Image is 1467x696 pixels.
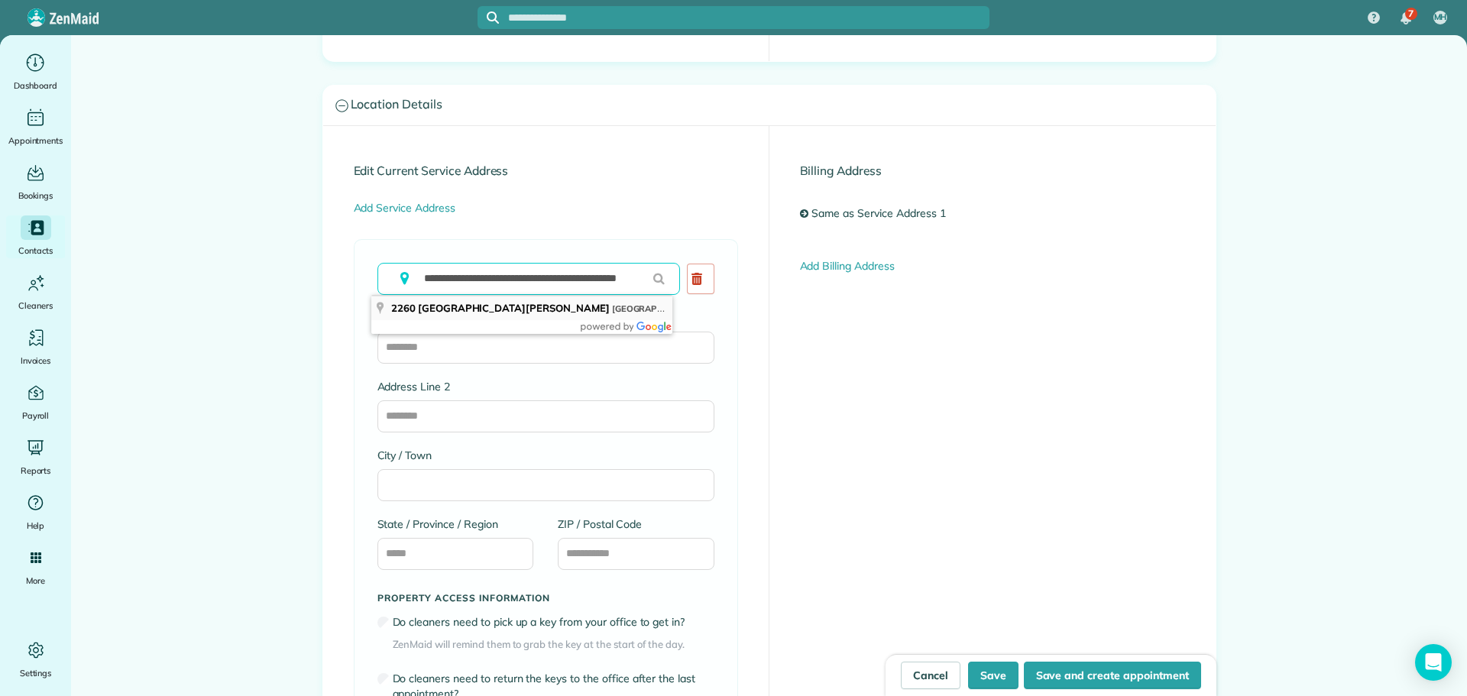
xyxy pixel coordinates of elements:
[20,665,52,681] span: Settings
[393,637,714,652] span: ZenMaid will remind them to grab the key at the start of the day.
[1024,662,1201,689] button: Save and create appointment
[18,243,53,258] span: Contacts
[612,303,701,314] span: [GEOGRAPHIC_DATA]
[1434,11,1447,24] span: MH
[354,201,455,215] a: Add Service Address
[901,662,960,689] a: Cancel
[800,164,1185,177] h4: Billing Address
[478,11,499,24] button: Focus search
[21,353,51,368] span: Invoices
[418,302,610,314] span: [GEOGRAPHIC_DATA][PERSON_NAME]
[8,133,63,148] span: Appointments
[487,11,499,24] svg: Focus search
[6,380,65,423] a: Payroll
[6,160,65,203] a: Bookings
[1408,8,1414,20] span: 7
[6,270,65,313] a: Cleaners
[6,325,65,368] a: Invoices
[27,518,45,533] span: Help
[808,200,957,228] a: Same as Service Address 1
[1390,2,1422,35] div: 7 unread notifications
[18,298,53,313] span: Cleaners
[377,379,714,394] label: Address Line 2
[21,463,51,478] span: Reports
[22,408,50,423] span: Payroll
[6,105,65,148] a: Appointments
[6,215,65,258] a: Contacts
[968,662,1018,689] button: Save
[393,614,714,630] label: Do cleaners need to pick up a key from your office to get in?
[18,188,53,203] span: Bookings
[391,302,416,314] span: 2260
[377,593,714,603] h5: Property access information
[377,448,714,463] label: City / Town
[6,50,65,93] a: Dashboard
[26,573,45,588] span: More
[6,435,65,478] a: Reports
[6,638,65,681] a: Settings
[377,516,534,532] label: State / Province / Region
[1415,644,1452,681] div: Open Intercom Messenger
[377,673,390,685] input: Do cleaners need to return the keys to the office after the last appointment?
[558,516,714,532] label: ZIP / Postal Code
[14,78,57,93] span: Dashboard
[323,86,1216,125] a: Location Details
[354,164,738,177] h4: Edit Current Service Address
[377,617,390,629] input: Do cleaners need to pick up a key from your office to get in?
[6,490,65,533] a: Help
[612,303,836,314] span: , , [GEOGRAPHIC_DATA]
[800,259,895,273] a: Add Billing Address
